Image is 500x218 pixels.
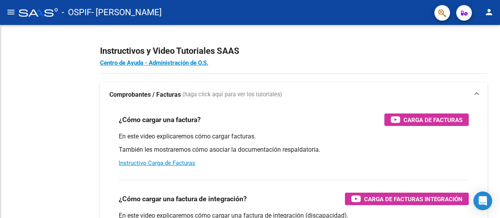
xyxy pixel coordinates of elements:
[484,7,494,17] mat-icon: person
[100,59,208,66] a: Centro de Ayuda - Administración de O.S.
[100,44,487,58] h2: Instructivos y Video Tutoriales SAAS
[119,160,195,167] a: Instructivo Carga de Facturas
[109,90,181,99] strong: Comprobantes / Facturas
[91,4,162,21] span: - [PERSON_NAME]
[119,193,247,204] h3: ¿Cómo cargar una factura de integración?
[119,114,201,125] h3: ¿Cómo cargar una factura?
[345,193,469,205] button: Carga de Facturas Integración
[119,132,469,141] p: En este video explicaremos cómo cargar facturas.
[100,82,487,107] mat-expansion-panel-header: Comprobantes / Facturas (haga click aquí para ver los tutoriales)
[119,145,469,154] p: También les mostraremos cómo asociar la documentación respaldatoria.
[364,194,462,204] span: Carga de Facturas Integración
[384,113,469,126] button: Carga de Facturas
[404,115,462,125] span: Carga de Facturas
[473,191,492,210] div: Open Intercom Messenger
[62,4,91,21] span: - OSPIF
[182,90,282,99] span: (haga click aquí para ver los tutoriales)
[6,7,16,17] mat-icon: menu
